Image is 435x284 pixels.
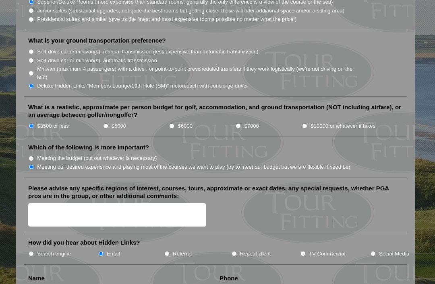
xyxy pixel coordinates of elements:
[28,274,45,282] label: Name
[379,250,409,258] label: Social Media
[37,163,350,171] label: Meeting our desired experience and playing most of the courses we want to play (try to meet our b...
[311,122,375,130] label: $10000 or whatever it takes
[28,103,403,119] label: What is a realistic, approximate per person budget for golf, accommodation, and ground transporta...
[37,154,157,162] label: Meeting the budget (cut out whatever is necessary)
[37,57,157,65] label: Self-drive car or minivan(s), automatic transmission
[107,250,120,258] label: Email
[220,274,238,282] label: Phone
[244,122,259,130] label: $7000
[28,239,140,247] label: How did you hear about Hidden Links?
[112,122,126,130] label: $5000
[28,184,403,200] label: Please advise any specific regions of interest, courses, tours, approximate or exact dates, any s...
[37,122,69,130] label: $3500 or less
[240,250,271,258] label: Repeat client
[173,250,192,258] label: Referral
[28,37,166,45] label: What is your ground transportation preference?
[37,48,258,56] label: Self-drive car or minivan(s), manual transmission (less expensive than automatic transmission)
[37,65,361,81] label: Minivan (maximum 4 passengers) with a driver, or point-to-point prescheduled transfers if they wo...
[178,122,193,130] label: $6000
[37,82,248,90] label: Deluxe Hidden Links "Members Lounge/19th Hole (SM)" motorcoach with concierge-driver
[309,250,345,258] label: TV Commercial
[37,7,344,15] label: Junior suites (substantial upgrades, not quite the best rooms but getting close, these will offer...
[37,15,296,23] label: Presidential suites and similar (give us the finest and most expensive rooms possible no matter w...
[28,143,149,151] label: Which of the following is more important?
[37,250,71,258] label: Search engine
